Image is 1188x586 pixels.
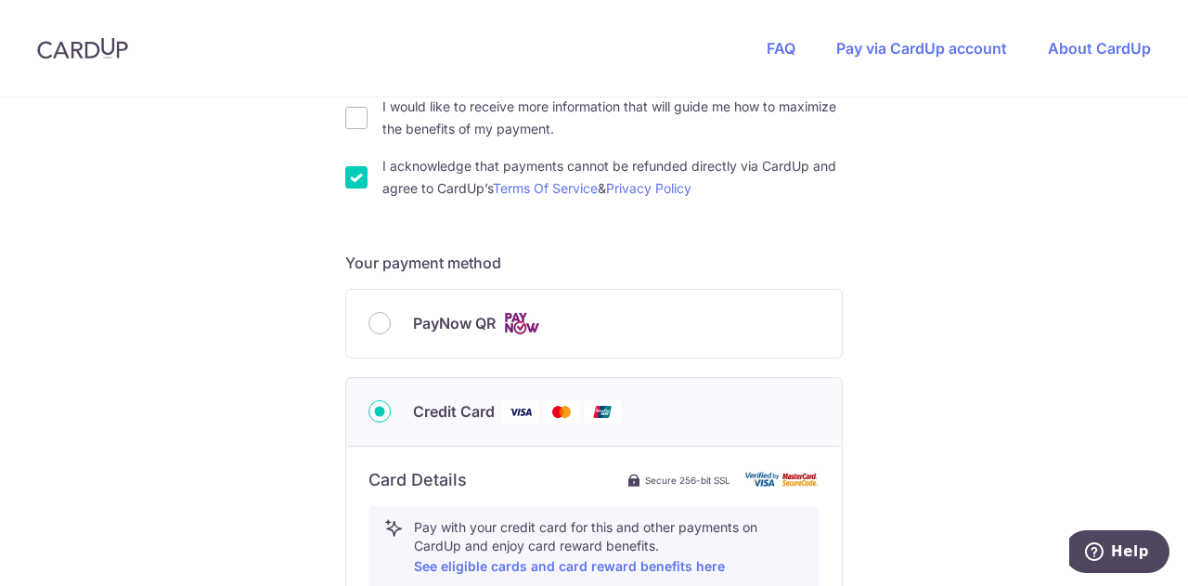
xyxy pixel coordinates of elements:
span: Credit Card [413,400,495,423]
a: About CardUp [1048,39,1151,58]
a: Privacy Policy [606,180,691,196]
h5: Your payment method [345,252,843,274]
label: I would like to receive more information that will guide me how to maximize the benefits of my pa... [382,96,843,140]
img: Union Pay [584,400,621,423]
img: Cards logo [503,312,540,335]
span: PayNow QR [413,312,496,334]
div: PayNow QR Cards logo [368,312,820,335]
img: CardUp [37,37,128,59]
a: See eligible cards and card reward benefits here [414,558,725,574]
a: Pay via CardUp account [836,39,1007,58]
label: I acknowledge that payments cannot be refunded directly via CardUp and agree to CardUp’s & [382,155,843,200]
span: Secure 256-bit SSL [645,473,730,488]
iframe: Opens a widget where you can find more information [1069,530,1169,577]
a: Terms Of Service [493,180,598,196]
img: Visa [502,400,539,423]
h6: Card Details [368,469,467,491]
p: Pay with your credit card for this and other payments on CardUp and enjoy card reward benefits. [414,518,804,578]
img: Mastercard [543,400,580,423]
a: FAQ [767,39,795,58]
div: Credit Card Visa Mastercard Union Pay [368,400,820,423]
img: card secure [745,472,820,488]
